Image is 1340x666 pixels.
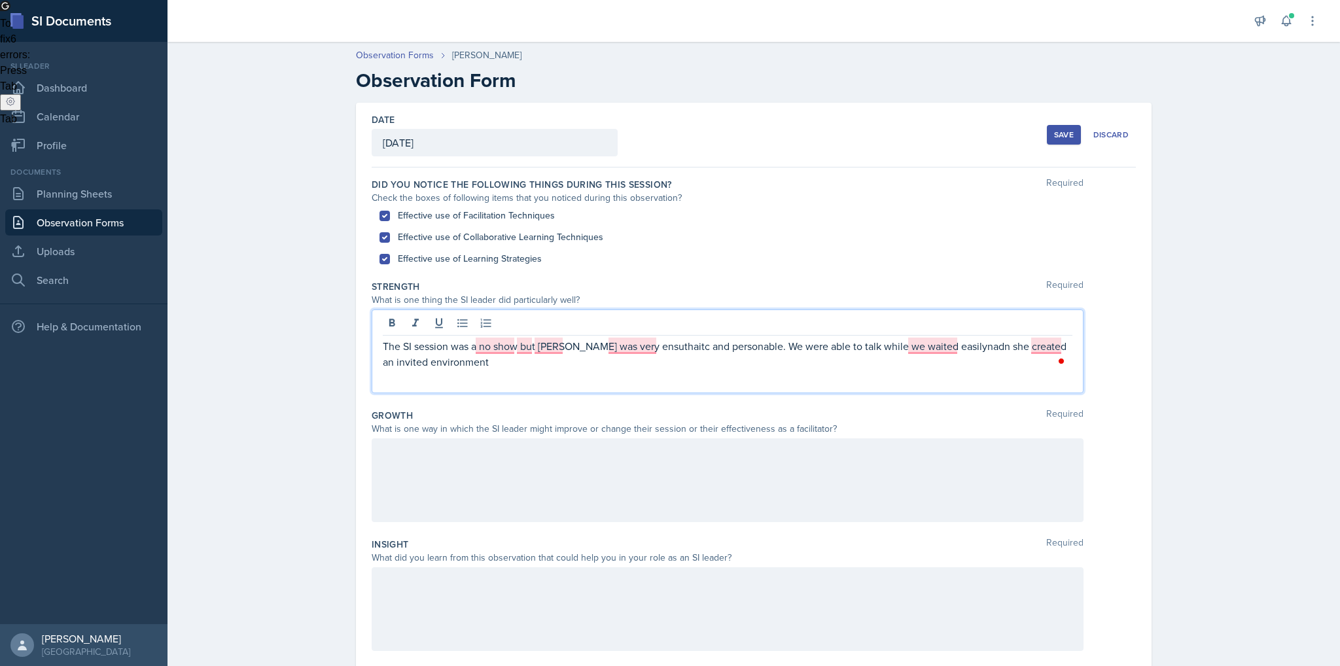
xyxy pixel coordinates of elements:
[5,181,162,207] a: Planning Sheets
[1046,280,1084,293] span: Required
[42,632,130,645] div: [PERSON_NAME]
[372,422,1084,436] div: What is one way in which the SI leader might improve or change their session or their effectivene...
[372,280,420,293] label: Strength
[1046,538,1084,551] span: Required
[1093,130,1129,140] div: Discard
[1054,130,1074,140] div: Save
[372,538,408,551] label: Insight
[372,551,1084,565] div: What did you learn from this observation that could help you in your role as an SI leader?
[5,238,162,264] a: Uploads
[5,166,162,178] div: Documents
[1086,125,1136,145] button: Discard
[42,645,130,658] div: [GEOGRAPHIC_DATA]
[383,338,1072,370] div: To enrich screen reader interactions, please activate Accessibility in Grammarly extension settings
[1047,125,1081,145] button: Save
[372,293,1084,307] div: What is one thing the SI leader did particularly well?
[5,267,162,293] a: Search
[383,338,1072,370] p: The SI session was a no show but [PERSON_NAME] was very ensuthaitc and personable. We were able t...
[398,252,542,266] label: Effective use of Learning Strategies
[398,209,555,222] label: Effective use of Facilitation Techniques
[372,191,1084,205] div: Check the boxes of following items that you noticed during this observation?
[372,409,413,422] label: Growth
[398,230,603,244] label: Effective use of Collaborative Learning Techniques
[1046,409,1084,422] span: Required
[5,313,162,340] div: Help & Documentation
[5,132,162,158] a: Profile
[1046,178,1084,191] span: Required
[5,209,162,236] a: Observation Forms
[372,178,672,191] label: Did you notice the following things during this session?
